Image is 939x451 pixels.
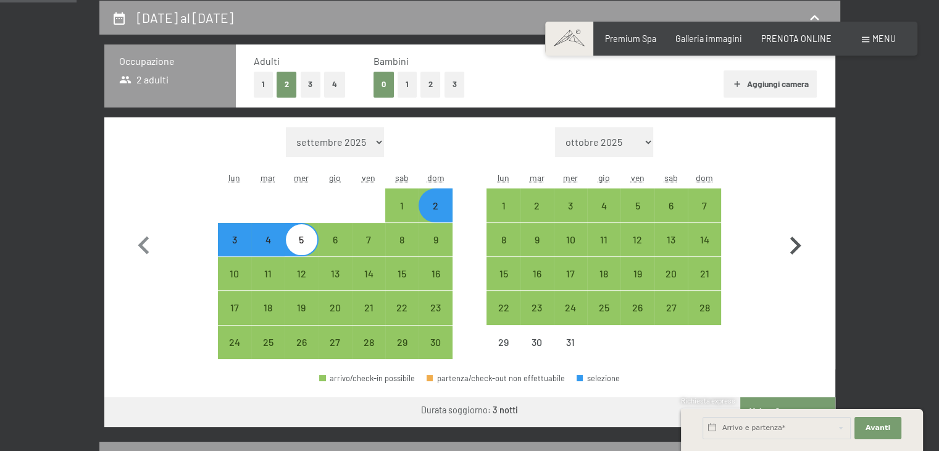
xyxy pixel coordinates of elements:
abbr: venerdì [631,172,645,183]
div: 3 [219,235,250,266]
div: Thu Dec 25 2025 [587,291,620,324]
div: arrivo/check-in possibile [385,188,419,222]
div: Tue Dec 23 2025 [520,291,554,324]
abbr: lunedì [498,172,509,183]
abbr: domenica [696,172,713,183]
div: Sun Nov 09 2025 [419,223,452,256]
div: arrivo/check-in possibile [688,223,721,256]
div: Tue Dec 16 2025 [520,257,554,290]
div: arrivo/check-in possibile [520,223,554,256]
div: Sun Dec 21 2025 [688,257,721,290]
div: arrivo/check-in possibile [251,291,285,324]
button: 3 [444,72,465,97]
button: 0 [374,72,394,97]
div: 22 [386,303,417,334]
div: Mon Dec 29 2025 [486,326,520,359]
div: Fri Nov 21 2025 [352,291,385,324]
div: 4 [252,235,283,266]
div: arrivo/check-in possibile [285,326,318,359]
div: Sat Nov 22 2025 [385,291,419,324]
div: arrivo/check-in possibile [620,257,654,290]
div: Mon Nov 24 2025 [218,326,251,359]
div: arrivo/check-in possibile [385,291,419,324]
div: 15 [386,269,417,300]
div: 19 [622,269,653,300]
span: Avanti [866,423,890,433]
div: Mon Nov 03 2025 [218,223,251,256]
button: 3 [301,72,321,97]
div: Tue Dec 09 2025 [520,223,554,256]
div: 24 [555,303,586,334]
div: arrivo/check-in possibile [554,223,587,256]
div: arrivo/check-in possibile [620,291,654,324]
div: arrivo/check-in possibile [654,223,688,256]
div: Thu Dec 11 2025 [587,223,620,256]
div: Durata soggiorno: [421,404,518,416]
div: Sun Dec 28 2025 [688,291,721,324]
abbr: mercoledì [563,172,578,183]
div: Sat Dec 13 2025 [654,223,688,256]
button: 2 [277,72,297,97]
div: arrivo/check-in possibile [554,188,587,222]
div: arrivo/check-in possibile [554,291,587,324]
div: arrivo/check-in possibile [352,291,385,324]
div: Sun Dec 14 2025 [688,223,721,256]
div: 17 [219,303,250,334]
div: arrivo/check-in possibile [419,223,452,256]
div: Tue Nov 18 2025 [251,291,285,324]
div: arrivo/check-in possibile [218,326,251,359]
button: 1 [398,72,417,97]
button: 2 [420,72,441,97]
div: 7 [353,235,384,266]
div: 18 [588,269,619,300]
div: Sat Nov 01 2025 [385,188,419,222]
div: 25 [252,337,283,368]
div: 13 [656,235,687,266]
div: 9 [522,235,553,266]
div: Tue Nov 04 2025 [251,223,285,256]
div: 27 [656,303,687,334]
div: Tue Dec 30 2025 [520,326,554,359]
div: Wed Dec 17 2025 [554,257,587,290]
div: Mon Dec 01 2025 [486,188,520,222]
div: 22 [488,303,519,334]
abbr: mercoledì [294,172,309,183]
div: 2 [420,201,451,232]
div: arrivo/check-in possibile [587,188,620,222]
div: arrivo/check-in possibile [620,223,654,256]
div: 18 [252,303,283,334]
span: Adulti [254,55,280,67]
div: partenza/check-out non effettuabile [427,374,565,382]
div: Sat Nov 08 2025 [385,223,419,256]
div: 21 [353,303,384,334]
div: 20 [656,269,687,300]
div: arrivo/check-in possibile [587,291,620,324]
div: Wed Nov 19 2025 [285,291,318,324]
div: arrivo/check-in possibile [520,257,554,290]
div: 30 [420,337,451,368]
div: Wed Nov 26 2025 [285,326,318,359]
div: arrivo/check-in possibile [520,291,554,324]
div: arrivo/check-in possibile [251,257,285,290]
abbr: giovedì [329,172,341,183]
div: arrivo/check-in possibile [419,326,452,359]
div: Mon Nov 10 2025 [218,257,251,290]
div: Wed Nov 12 2025 [285,257,318,290]
button: 4 [324,72,345,97]
div: arrivo/check-in possibile [688,257,721,290]
div: 8 [386,235,417,266]
abbr: giovedì [598,172,610,183]
div: arrivo/check-in possibile [486,257,520,290]
div: arrivo/check-in non effettuabile [520,326,554,359]
div: arrivo/check-in possibile [285,291,318,324]
div: 21 [689,269,720,300]
div: 25 [588,303,619,334]
div: 29 [386,337,417,368]
div: arrivo/check-in possibile [486,188,520,222]
div: Fri Nov 07 2025 [352,223,385,256]
div: arrivo/check-in possibile [385,257,419,290]
div: arrivo/check-in possibile [251,326,285,359]
span: PRENOTA ONLINE [761,33,832,44]
div: arrivo/check-in possibile [319,223,352,256]
button: 1 [254,72,273,97]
